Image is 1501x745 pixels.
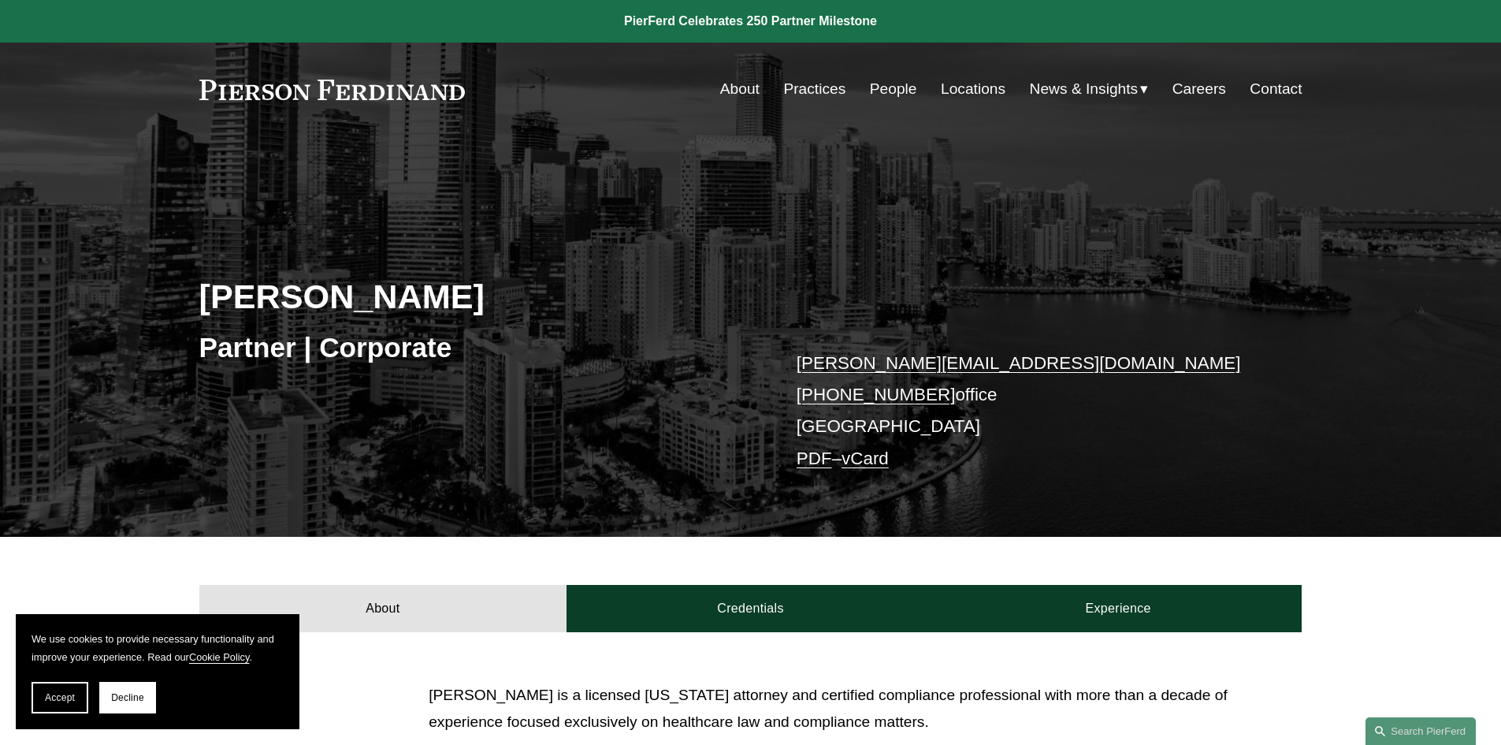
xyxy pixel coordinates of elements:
[199,585,567,632] a: About
[797,449,832,468] a: PDF
[1250,74,1302,104] a: Contact
[32,630,284,666] p: We use cookies to provide necessary functionality and improve your experience. Read our .
[45,692,75,703] span: Accept
[941,74,1005,104] a: Locations
[842,449,889,468] a: vCard
[199,276,751,317] h2: [PERSON_NAME]
[199,330,751,365] h3: Partner | Corporate
[189,651,250,663] a: Cookie Policy
[429,682,1302,736] p: [PERSON_NAME] is a licensed [US_STATE] attorney and certified compliance professional with more t...
[111,692,144,703] span: Decline
[783,74,845,104] a: Practices
[720,74,760,104] a: About
[567,585,934,632] a: Credentials
[797,385,956,404] a: [PHONE_NUMBER]
[1030,74,1149,104] a: folder dropdown
[1365,717,1476,745] a: Search this site
[797,353,1241,373] a: [PERSON_NAME][EMAIL_ADDRESS][DOMAIN_NAME]
[870,74,917,104] a: People
[16,614,299,729] section: Cookie banner
[1030,76,1139,103] span: News & Insights
[797,348,1256,475] p: office [GEOGRAPHIC_DATA] –
[32,682,88,713] button: Accept
[99,682,156,713] button: Decline
[934,585,1302,632] a: Experience
[1172,74,1226,104] a: Careers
